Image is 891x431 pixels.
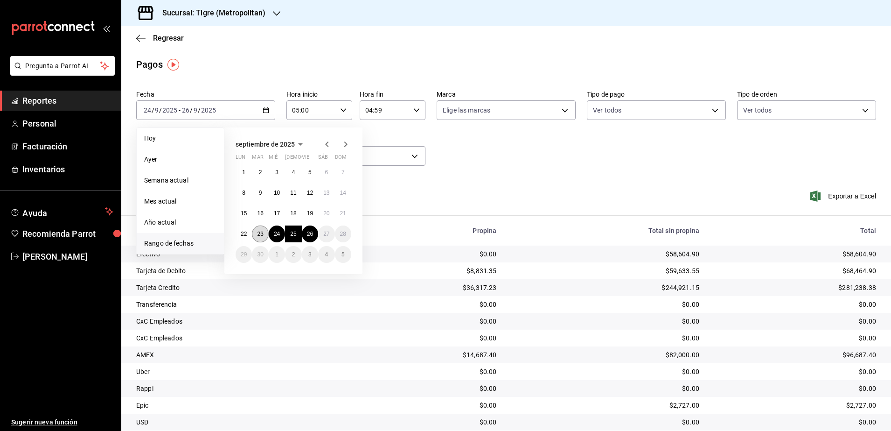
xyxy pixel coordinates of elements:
span: Ayer [144,155,216,164]
div: Tarjeta Credito [136,283,347,292]
div: $2,727.00 [512,401,700,410]
abbr: 6 de septiembre de 2025 [325,169,328,176]
abbr: 7 de septiembre de 2025 [341,169,345,176]
button: 1 de septiembre de 2025 [236,164,252,181]
div: $68,464.90 [714,266,876,276]
abbr: 5 de septiembre de 2025 [308,169,312,176]
button: Regresar [136,34,184,42]
abbr: 13 de septiembre de 2025 [323,190,329,196]
div: Total [714,227,876,234]
div: $0.00 [714,333,876,343]
abbr: 3 de octubre de 2025 [308,251,312,258]
abbr: 22 de septiembre de 2025 [241,231,247,237]
input: -- [181,106,190,114]
span: Inventarios [22,163,113,176]
input: -- [193,106,198,114]
h3: Sucursal: Tigre (Metropolitan) [155,7,265,19]
span: / [190,106,193,114]
div: $58,604.90 [512,249,700,259]
button: 15 de septiembre de 2025 [236,205,252,222]
abbr: domingo [335,154,347,164]
div: $0.00 [512,417,700,427]
div: AMEX [136,350,347,360]
abbr: 29 de septiembre de 2025 [241,251,247,258]
abbr: miércoles [269,154,278,164]
abbr: viernes [302,154,309,164]
div: $0.00 [362,367,497,376]
span: septiembre de 2025 [236,141,295,148]
div: $0.00 [362,384,497,393]
abbr: 30 de septiembre de 2025 [257,251,263,258]
button: 10 de septiembre de 2025 [269,184,285,201]
abbr: sábado [318,154,328,164]
div: $244,921.15 [512,283,700,292]
button: 2 de septiembre de 2025 [252,164,268,181]
span: Facturación [22,140,113,153]
div: $0.00 [512,367,700,376]
button: 5 de septiembre de 2025 [302,164,318,181]
span: Pregunta a Parrot AI [25,61,100,71]
abbr: 19 de septiembre de 2025 [307,210,313,217]
div: Transferencia [136,300,347,309]
div: $0.00 [714,317,876,326]
span: Semana actual [144,176,216,185]
span: Elige las marcas [443,106,490,115]
div: $0.00 [714,300,876,309]
button: Pregunta a Parrot AI [10,56,115,76]
abbr: 2 de septiembre de 2025 [259,169,262,176]
button: 14 de septiembre de 2025 [335,184,351,201]
a: Pregunta a Parrot AI [7,68,115,78]
div: $0.00 [362,417,497,427]
div: Uber [136,367,347,376]
input: -- [154,106,159,114]
button: 4 de octubre de 2025 [318,246,334,263]
div: $0.00 [714,384,876,393]
div: $0.00 [362,300,497,309]
button: 24 de septiembre de 2025 [269,226,285,242]
span: Rango de fechas [144,239,216,248]
button: Tooltip marker [167,59,179,71]
abbr: 3 de septiembre de 2025 [275,169,278,176]
button: 20 de septiembre de 2025 [318,205,334,222]
span: / [152,106,154,114]
abbr: 25 de septiembre de 2025 [290,231,296,237]
div: $0.00 [512,317,700,326]
div: USD [136,417,347,427]
div: $8,831.35 [362,266,497,276]
div: $0.00 [512,384,700,393]
span: Sugerir nueva función [11,417,113,427]
div: $58,604.90 [714,249,876,259]
button: open_drawer_menu [103,24,110,32]
div: $0.00 [714,417,876,427]
input: -- [143,106,152,114]
button: 16 de septiembre de 2025 [252,205,268,222]
span: Ayuda [22,206,101,217]
span: Recomienda Parrot [22,227,113,240]
abbr: martes [252,154,263,164]
abbr: 8 de septiembre de 2025 [242,190,245,196]
abbr: 17 de septiembre de 2025 [274,210,280,217]
input: ---- [162,106,178,114]
div: $59,633.55 [512,266,700,276]
abbr: 9 de septiembre de 2025 [259,190,262,196]
abbr: 26 de septiembre de 2025 [307,231,313,237]
span: [PERSON_NAME] [22,250,113,263]
button: 28 de septiembre de 2025 [335,226,351,242]
div: Total sin propina [512,227,700,234]
span: Personal [22,117,113,130]
div: CxC Empleados [136,333,347,343]
div: $0.00 [362,249,497,259]
div: $36,317.23 [362,283,497,292]
button: 2 de octubre de 2025 [285,246,301,263]
input: ---- [201,106,216,114]
div: $0.00 [362,317,497,326]
button: 1 de octubre de 2025 [269,246,285,263]
button: 5 de octubre de 2025 [335,246,351,263]
div: $0.00 [512,333,700,343]
abbr: 11 de septiembre de 2025 [290,190,296,196]
button: 8 de septiembre de 2025 [236,184,252,201]
abbr: 24 de septiembre de 2025 [274,231,280,237]
label: Fecha [136,91,275,98]
div: Propina [362,227,497,234]
abbr: 28 de septiembre de 2025 [340,231,346,237]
